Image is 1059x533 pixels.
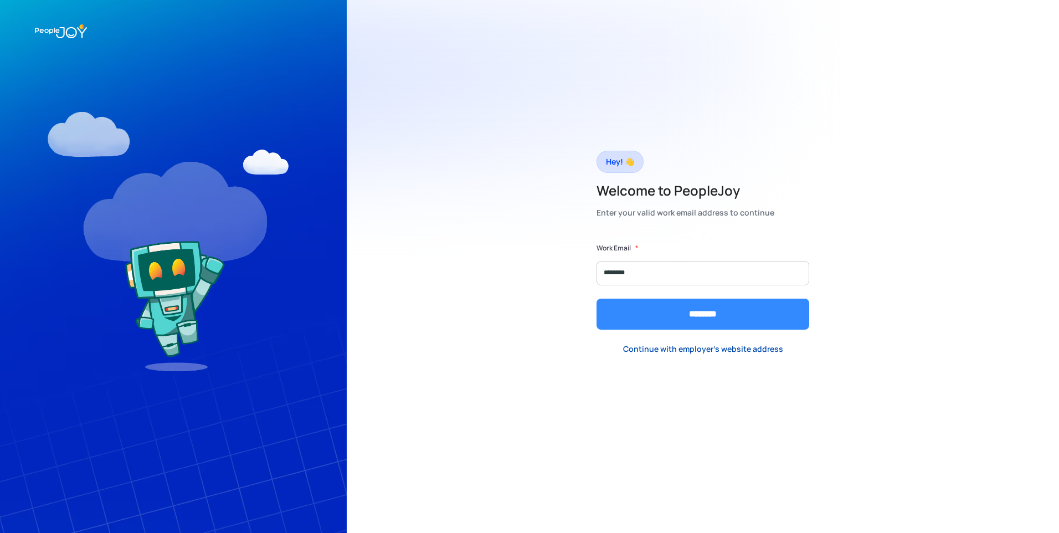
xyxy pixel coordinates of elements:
[606,154,634,170] div: Hey! 👋
[597,243,809,330] form: Form
[597,205,774,221] div: Enter your valid work email address to continue
[597,243,631,254] label: Work Email
[597,182,774,199] h2: Welcome to PeopleJoy
[623,344,783,355] div: Continue with employer's website address
[614,338,792,361] a: Continue with employer's website address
